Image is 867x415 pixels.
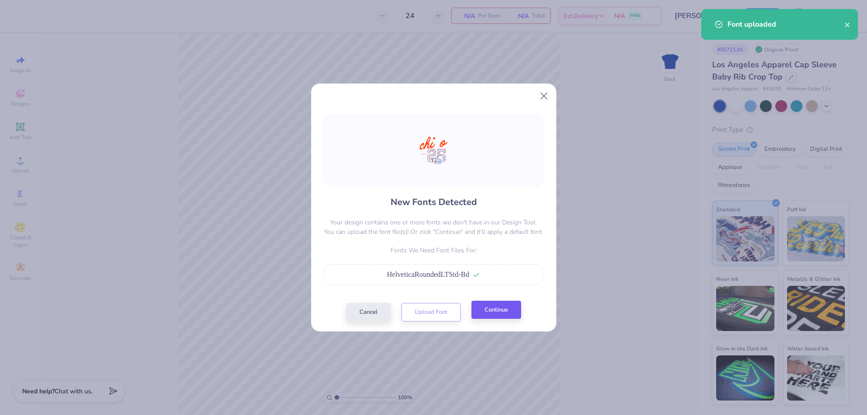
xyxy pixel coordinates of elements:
[324,218,543,237] p: Your design contains one or more fonts we don't have in our Design Tool. You can upload the font ...
[346,303,391,322] button: Cancel
[727,19,844,30] div: Font uploaded
[391,196,477,209] h4: New Fonts Detected
[324,246,543,255] p: Fonts We Need Font Files For:
[535,88,552,105] button: Close
[844,19,851,30] button: close
[471,301,521,319] button: Continue
[387,270,470,278] span: HelveticaRoundedLTStd-Bd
